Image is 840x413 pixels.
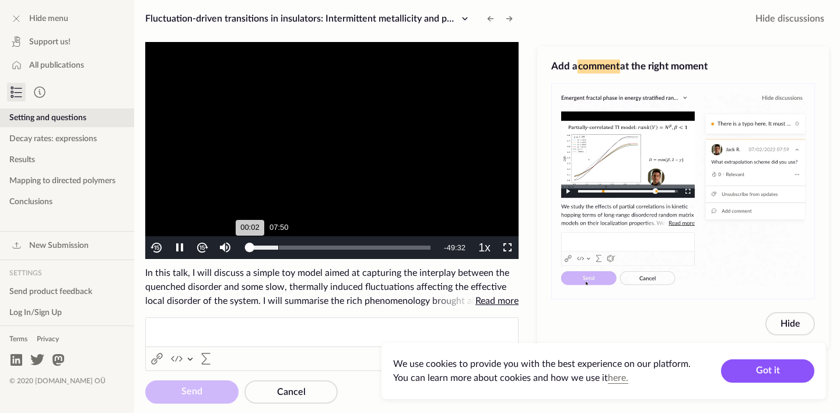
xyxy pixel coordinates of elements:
[29,36,71,48] span: Support us!
[141,9,477,28] button: Fluctuation-driven transitions in insulators: Intermittent metallicity and path chaos
[145,380,239,404] button: Send
[29,60,84,71] span: All publications
[393,359,691,383] span: We use cookies to provide you with the best experience on our platform. You can learn more about ...
[473,236,496,259] button: Playback Rate
[250,246,430,250] div: Progress Bar
[446,243,466,252] span: 49:32
[29,13,68,24] span: Hide menu
[444,243,446,252] span: -
[181,387,202,396] span: Send
[168,236,191,259] button: Pause
[765,312,815,335] button: Hide
[475,296,519,306] span: Read more
[195,241,209,254] img: forth
[277,387,306,397] span: Cancel
[577,60,620,73] span: comment
[721,359,814,383] button: Got it
[551,60,815,73] h3: Add a at the right moment
[608,373,628,383] a: here.
[145,42,519,259] div: Video Player
[244,380,338,404] button: Cancel
[145,266,519,308] span: In this talk, I will discuss a simple toy model aimed at capturing the interplay between the quen...
[32,330,64,348] a: Privacy
[5,330,32,348] a: Terms
[213,236,236,259] button: Mute
[755,12,824,26] span: Hide discussions
[150,241,163,254] img: back
[496,236,519,259] button: Fullscreen
[145,14,487,23] span: Fluctuation-driven transitions in insulators: Intermittent metallicity and path chaos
